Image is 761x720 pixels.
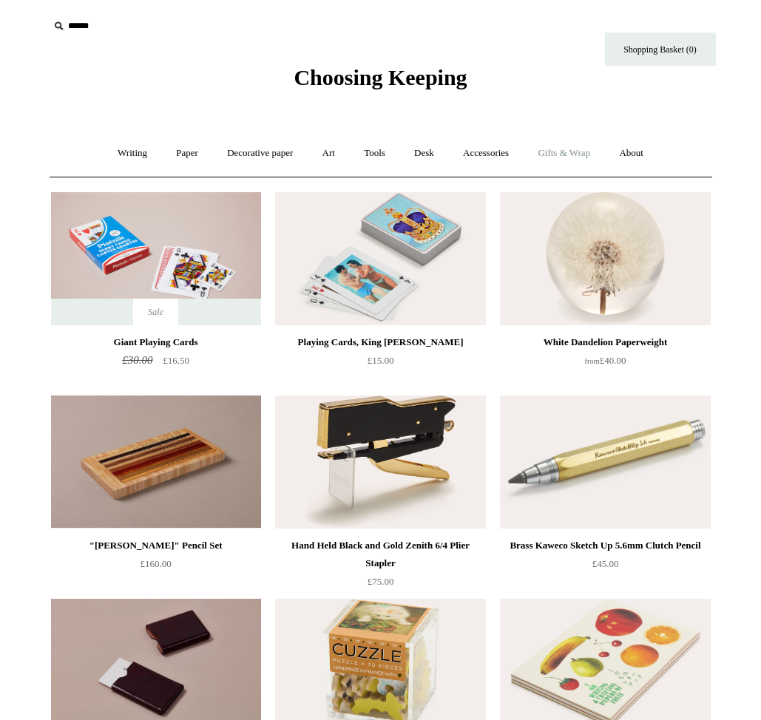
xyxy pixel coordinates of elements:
a: Giant Playing Cards £30.00 £16.50 [51,333,261,394]
a: Brass Kaweco Sketch Up 5.6mm Clutch Pencil Brass Kaweco Sketch Up 5.6mm Clutch Pencil [500,395,710,529]
img: White Dandelion Paperweight [500,192,710,325]
span: from [585,357,600,365]
a: Accessories [450,134,522,173]
div: Giant Playing Cards [55,333,257,351]
span: £15.00 [368,355,394,366]
a: Choosing Keeping [294,77,467,87]
a: Tools [351,134,399,173]
div: White Dandelion Paperweight [504,333,706,351]
a: Hand Held Black and Gold Zenith 6/4 Plier Stapler £75.00 [275,537,485,597]
div: Brass Kaweco Sketch Up 5.6mm Clutch Pencil [504,537,706,554]
a: Giant Playing Cards Giant Playing Cards Sale [51,192,261,325]
a: Paper [163,134,212,173]
span: Choosing Keeping [294,65,467,89]
a: Gifts & Wrap [524,134,603,173]
img: Giant Playing Cards [51,192,261,325]
a: Shopping Basket (0) [605,33,716,66]
a: Playing Cards, King Charles III Playing Cards, King Charles III [275,192,485,325]
span: £16.50 [163,355,189,366]
a: Hand Held Black and Gold Zenith 6/4 Plier Stapler Hand Held Black and Gold Zenith 6/4 Plier Stapler [275,395,485,529]
a: Art [309,134,348,173]
a: White Dandelion Paperweight from£40.00 [500,333,710,394]
div: Hand Held Black and Gold Zenith 6/4 Plier Stapler [279,537,481,572]
a: "[PERSON_NAME]" Pencil Set £160.00 [51,537,261,597]
div: "[PERSON_NAME]" Pencil Set [55,537,257,554]
div: Playing Cards, King [PERSON_NAME] [279,333,481,351]
a: Desk [401,134,447,173]
span: £75.00 [368,576,394,587]
img: "Woods" Pencil Set [51,395,261,529]
img: Brass Kaweco Sketch Up 5.6mm Clutch Pencil [500,395,710,529]
span: £30.00 [122,354,152,366]
a: Decorative paper [214,134,306,173]
span: £40.00 [585,355,626,366]
a: About [606,134,657,173]
img: Hand Held Black and Gold Zenith 6/4 Plier Stapler [275,395,485,529]
a: White Dandelion Paperweight White Dandelion Paperweight [500,192,710,325]
span: £45.00 [592,558,619,569]
a: "Woods" Pencil Set "Woods" Pencil Set [51,395,261,529]
span: £160.00 [140,558,171,569]
span: Sale [133,299,178,325]
a: Brass Kaweco Sketch Up 5.6mm Clutch Pencil £45.00 [500,537,710,597]
a: Writing [104,134,160,173]
img: Playing Cards, King Charles III [275,192,485,325]
a: Playing Cards, King [PERSON_NAME] £15.00 [275,333,485,394]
